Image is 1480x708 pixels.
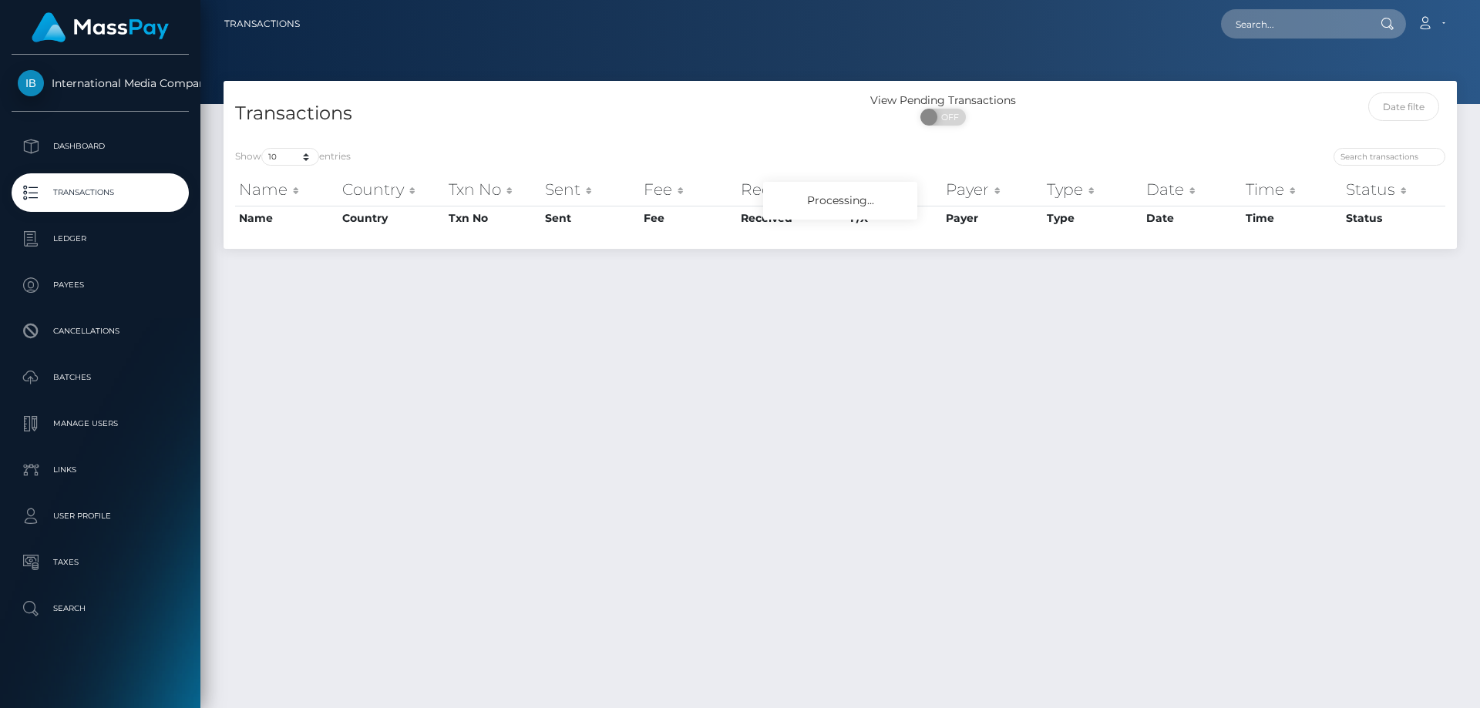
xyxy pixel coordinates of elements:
a: Payees [12,266,189,304]
th: Date [1142,206,1242,230]
p: Payees [18,273,183,297]
p: Manage Users [18,412,183,435]
a: Cancellations [12,312,189,351]
th: Type [1043,174,1142,205]
th: Time [1242,206,1342,230]
a: Ledger [12,220,189,258]
p: Search [18,597,183,620]
p: Dashboard [18,135,183,158]
th: Fee [640,206,737,230]
p: Batches [18,366,183,389]
input: Search... [1221,9,1366,39]
th: Txn No [445,174,541,205]
th: Country [338,174,446,205]
p: Taxes [18,551,183,574]
th: Fee [640,174,737,205]
th: Type [1043,206,1142,230]
p: User Profile [18,505,183,528]
th: Sent [541,174,640,205]
select: Showentries [261,148,319,166]
th: Status [1342,174,1445,205]
a: Links [12,451,189,489]
a: Search [12,589,189,628]
h4: Transactions [235,100,829,127]
th: Name [235,174,338,205]
div: View Pending Transactions [840,92,1046,109]
label: Show entries [235,148,351,166]
p: Cancellations [18,320,183,343]
th: Country [338,206,446,230]
input: Date filter [1368,92,1440,121]
img: MassPay Logo [32,12,169,42]
th: Payer [942,206,1043,230]
p: Transactions [18,181,183,204]
a: Batches [12,358,189,397]
th: F/X [846,174,942,205]
a: User Profile [12,497,189,535]
th: Received [737,206,846,230]
span: OFF [929,109,967,126]
th: Time [1242,174,1342,205]
th: Txn No [445,206,541,230]
th: Status [1342,206,1445,230]
th: Sent [541,206,640,230]
div: Processing... [763,182,917,220]
th: Date [1142,174,1242,205]
p: Links [18,458,183,482]
th: Payer [942,174,1043,205]
img: International Media Company BV [18,70,44,96]
th: Received [737,174,846,205]
input: Search transactions [1334,148,1445,166]
p: Ledger [18,227,183,250]
a: Manage Users [12,404,189,443]
span: International Media Company BV [12,76,189,90]
a: Taxes [12,543,189,582]
a: Transactions [224,8,300,40]
a: Transactions [12,173,189,212]
a: Dashboard [12,127,189,166]
th: Name [235,206,338,230]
